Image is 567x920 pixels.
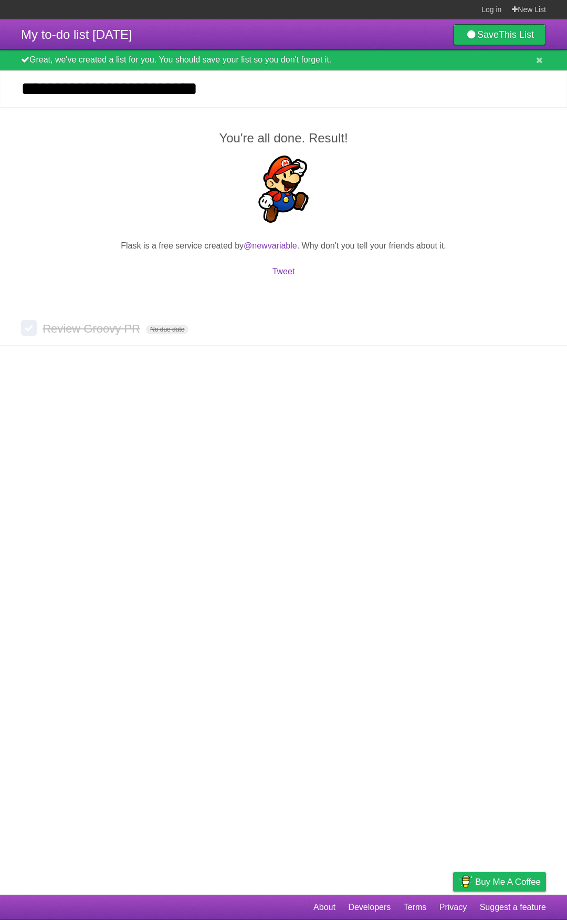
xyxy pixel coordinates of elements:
span: No due date [146,325,188,334]
a: Suggest a feature [480,897,546,917]
a: Developers [348,897,391,917]
label: Done [21,320,37,336]
h2: You're all done. Result! [21,129,546,148]
a: Terms [404,897,427,917]
p: Flask is a free service created by . Why don't you tell your friends about it. [21,240,546,252]
span: Review Groovy PR [43,322,143,335]
span: Buy me a coffee [475,873,541,891]
a: Buy me a coffee [453,872,546,892]
img: Buy me a coffee [458,873,472,891]
b: This List [499,29,534,40]
span: My to-do list [DATE] [21,27,132,42]
a: Privacy [439,897,467,917]
a: Tweet [272,267,295,276]
a: About [313,897,335,917]
a: @newvariable [244,241,297,250]
img: Super Mario [250,156,317,223]
a: SaveThis List [453,24,546,45]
